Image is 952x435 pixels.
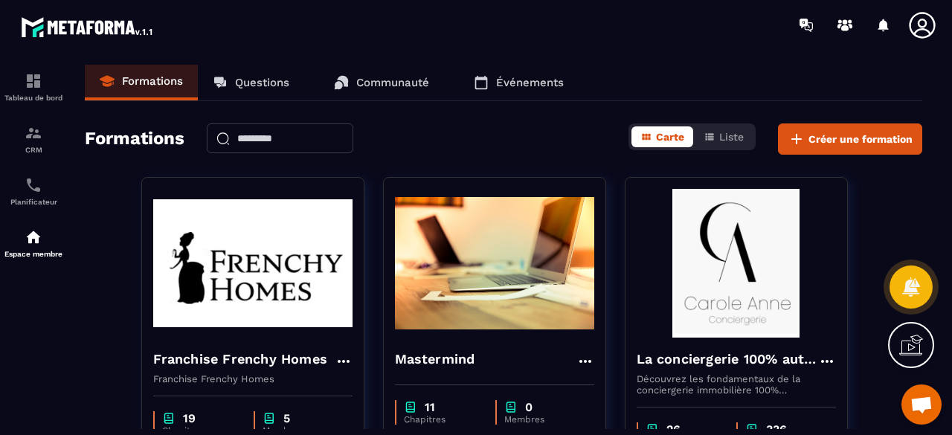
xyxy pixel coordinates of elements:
h4: La conciergerie 100% automatisée [637,349,818,370]
span: Carte [656,131,684,143]
img: chapter [263,411,276,425]
p: 0 [525,400,533,414]
p: Membres [504,414,579,425]
img: chapter [404,400,417,414]
button: Créer une formation [778,123,922,155]
img: scheduler [25,176,42,194]
img: formation-background [637,189,836,338]
p: Chapitres [404,414,480,425]
p: 19 [183,411,196,425]
p: Tableau de bord [4,94,63,102]
span: Créer une formation [808,132,913,146]
a: Formations [85,65,198,100]
a: schedulerschedulerPlanificateur [4,165,63,217]
p: Espace membre [4,250,63,258]
p: Franchise Frenchy Homes [153,373,353,384]
div: Ouvrir le chat [901,384,942,425]
span: Liste [719,131,744,143]
p: Découvrez les fondamentaux de la conciergerie immobilière 100% automatisée. Cette formation est c... [637,373,836,396]
a: formationformationTableau de bord [4,61,63,113]
p: Communauté [356,76,429,89]
a: formationformationCRM [4,113,63,165]
button: Liste [695,126,753,147]
p: 11 [425,400,435,414]
h2: Formations [85,123,184,155]
img: formation-background [395,189,594,338]
img: formation-background [153,189,353,338]
p: Formations [122,74,183,88]
img: formation [25,72,42,90]
p: 5 [283,411,290,425]
h4: Mastermind [395,349,475,370]
p: CRM [4,146,63,154]
a: automationsautomationsEspace membre [4,217,63,269]
a: Communauté [319,65,444,100]
h4: Franchise Frenchy Homes [153,349,328,370]
p: Planificateur [4,198,63,206]
img: chapter [162,411,176,425]
a: Questions [198,65,304,100]
p: Questions [235,76,289,89]
button: Carte [631,126,693,147]
img: automations [25,228,42,246]
img: formation [25,124,42,142]
img: chapter [504,400,518,414]
a: Événements [459,65,579,100]
img: logo [21,13,155,40]
p: Événements [496,76,564,89]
